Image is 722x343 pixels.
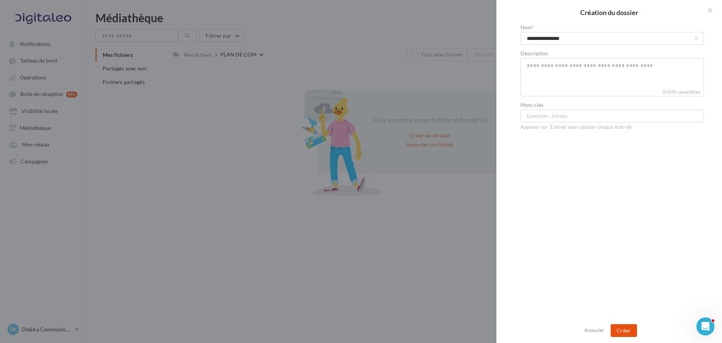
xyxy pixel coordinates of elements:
[520,51,704,56] label: Description
[520,88,704,96] label: 0/600 caractères
[520,124,704,131] div: Appuyer sur 'Entrée' pour ajouter chaque mot-clé
[527,112,568,120] span: Exemple : Soldes
[611,324,637,337] button: Créer
[581,326,607,335] button: Annuler
[696,317,714,335] iframe: Intercom live chat
[508,9,710,16] h2: Création du dossier
[520,102,704,108] label: Mots-clés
